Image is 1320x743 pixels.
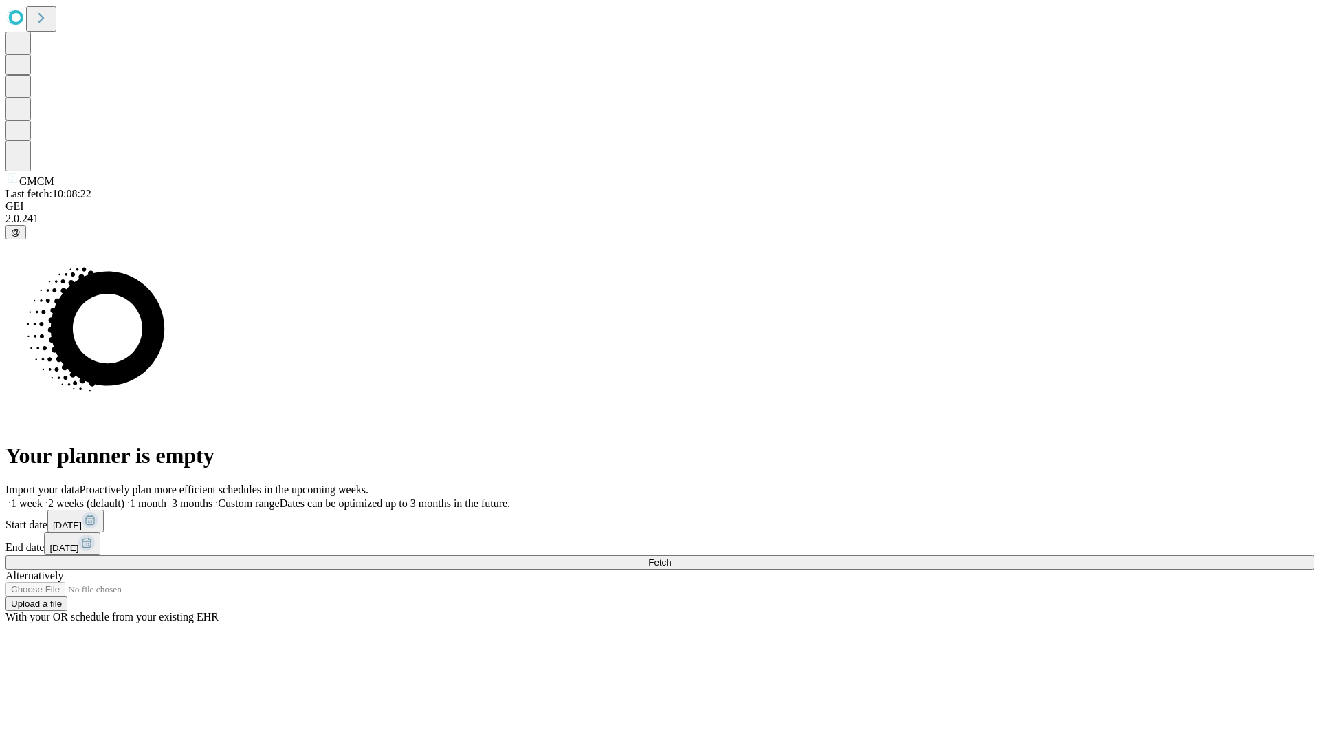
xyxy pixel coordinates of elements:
[5,443,1314,469] h1: Your planner is empty
[5,188,91,200] span: Last fetch: 10:08:22
[218,497,279,509] span: Custom range
[80,484,368,495] span: Proactively plan more efficient schedules in the upcoming weeks.
[5,213,1314,225] div: 2.0.241
[280,497,510,509] span: Dates can be optimized up to 3 months in the future.
[172,497,212,509] span: 3 months
[11,227,21,237] span: @
[5,532,1314,555] div: End date
[5,570,63,581] span: Alternatively
[44,532,100,555] button: [DATE]
[5,555,1314,570] button: Fetch
[19,175,54,187] span: GMCM
[48,497,124,509] span: 2 weeks (default)
[5,596,67,611] button: Upload a file
[5,510,1314,532] div: Start date
[5,484,80,495] span: Import your data
[11,497,43,509] span: 1 week
[5,611,219,623] span: With your OR schedule from your existing EHR
[47,510,104,532] button: [DATE]
[49,543,78,553] span: [DATE]
[5,200,1314,213] div: GEI
[53,520,82,530] span: [DATE]
[130,497,166,509] span: 1 month
[5,225,26,239] button: @
[648,557,671,568] span: Fetch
